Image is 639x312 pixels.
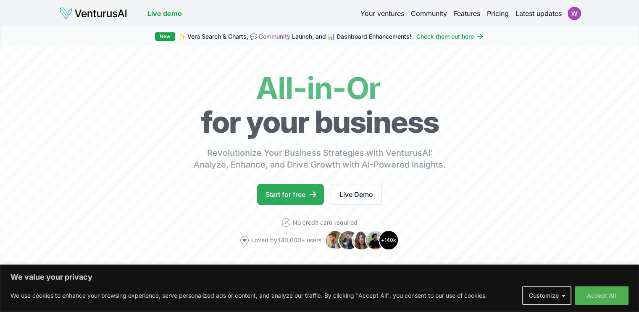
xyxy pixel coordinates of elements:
[575,286,628,305] button: Accept All
[568,7,581,20] img: ACg8ocJOciMrxBFlSIUdGoZ5b5XztkxczLg8YTTSVhyE39VGY26F-Q=s96-c
[365,230,385,250] img: Avatar 4
[454,8,480,18] a: Features
[522,286,571,305] button: Customize
[360,8,404,18] a: Your ventures
[515,8,562,18] a: Latest updates
[325,230,345,250] img: Avatar 1
[147,8,182,18] a: Live demo
[11,272,628,282] p: We value your privacy
[11,291,487,301] p: We use cookies to enhance your browsing experience, serve personalized ads or content, and analyz...
[259,33,290,40] a: Community
[155,32,175,41] div: New
[352,230,372,250] img: Avatar 3
[411,8,447,18] a: Community
[257,184,324,205] a: Start for free
[179,32,411,41] span: ✨ Vera Search & Charts, 💬 Launch, and 📊 Dashboard Enhancements!
[416,32,484,41] a: Check them out here
[338,230,358,250] img: Avatar 2
[487,8,509,18] a: Pricing
[331,184,382,205] a: Live Demo
[59,7,127,20] img: logo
